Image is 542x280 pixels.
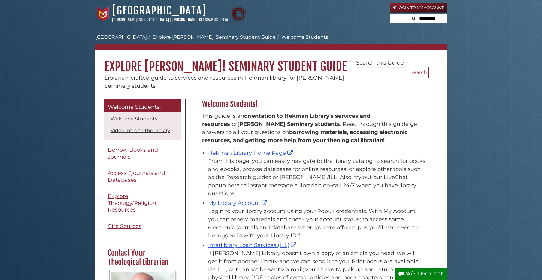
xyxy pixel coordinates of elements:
[111,116,159,122] a: Welcome Students!
[390,3,447,13] a: Login to My Account
[199,99,429,109] h2: Welcome Students!
[95,34,447,50] nav: breadcrumb
[108,223,141,230] span: Cite Sources
[208,207,426,240] div: Login to your library account using your Populi credentials. With My Account, you can renew mater...
[104,220,181,233] a: Cite Sources
[170,17,171,22] span: |
[202,113,370,127] strong: orientation to Hekman Library's services and resources
[276,34,329,41] li: Welcome Students!
[112,17,169,22] a: [PERSON_NAME][GEOGRAPHIC_DATA]
[395,268,447,280] button: 24/7 Live Chat
[105,248,180,267] h2: Contact Your Theological Librarian
[172,17,229,22] a: [PERSON_NAME][GEOGRAPHIC_DATA]
[95,34,147,40] a: [GEOGRAPHIC_DATA]
[208,150,294,156] a: Hekman Library Home Page
[412,17,416,20] i: Search
[108,104,161,110] span: Welcome Students!
[104,166,181,187] a: Access Ejournals and Databases
[104,75,344,89] span: Librarian-crafted guide to services and resources in Hekman library for [PERSON_NAME] Seminary st...
[104,190,181,217] a: Explore Theology/Religion Resources
[95,50,447,74] h1: Explore [PERSON_NAME]! Seminary Student Guide
[153,34,276,40] a: Explore [PERSON_NAME]! Seminary Student Guide
[104,143,181,163] a: Borrow Books and Journals
[111,128,170,133] a: Video Intro to the Library
[108,193,156,213] span: Explore Theology/Religion Resources
[112,4,207,17] a: [GEOGRAPHIC_DATA]
[208,242,298,248] a: Interlibrary Loan Services (ILL)
[410,14,417,22] button: Search
[202,113,419,144] span: This guide is an for . Read through this guide get answers to all your questions on
[409,67,429,78] button: Search
[95,6,111,21] img: Calvin University
[202,129,408,144] b: borrowing materials, accessing electronic resources, and getting more help from your theological ...
[104,99,181,112] a: Welcome Students!
[208,200,269,206] a: My Library Account
[208,157,426,198] div: From this page, you can easily navigate to the library catalog to search for books and ebooks, br...
[108,170,165,183] span: Access Ejournals and Databases
[108,147,158,160] span: Borrow Books and Journals
[231,6,246,21] img: Calvin Theological Seminary
[237,121,340,127] strong: [PERSON_NAME] Seminary students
